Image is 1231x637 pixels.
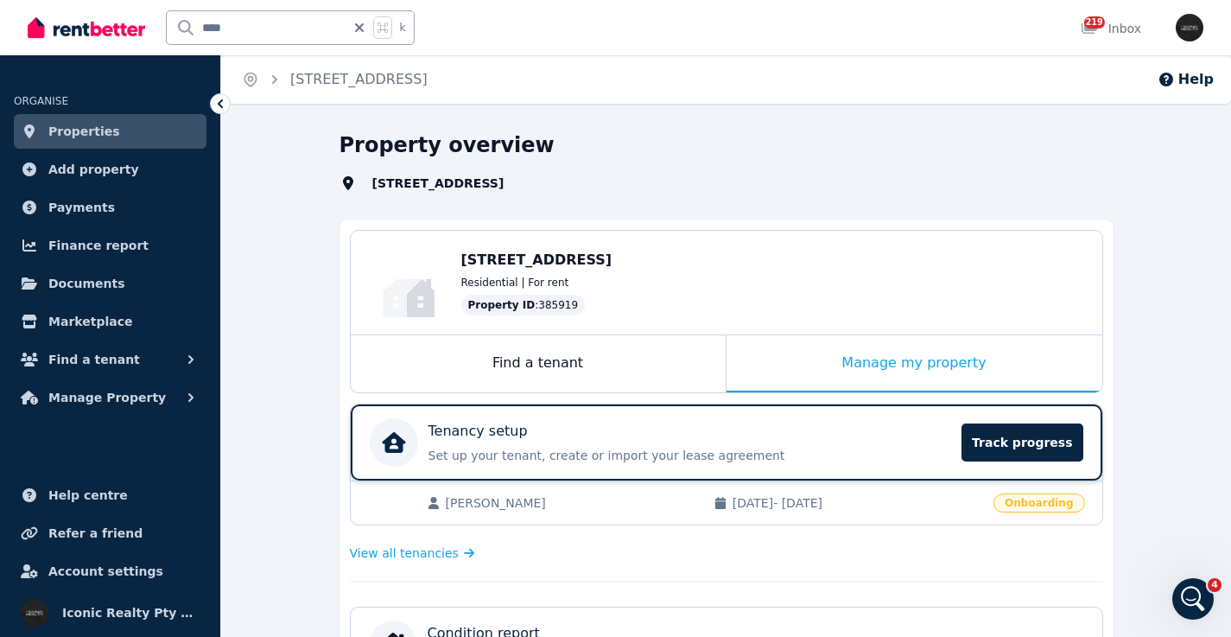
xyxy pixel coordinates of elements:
[62,602,200,623] span: Iconic Realty Pty Ltd
[733,494,983,512] span: [DATE] - [DATE]
[165,142,213,160] div: • [DATE]
[14,478,206,513] a: Help centre
[993,494,1084,513] span: Onboarding
[14,304,206,339] a: Marketplace
[961,424,1082,462] span: Track progress
[350,545,459,562] span: View all tenancies
[14,190,206,225] a: Payments
[20,380,54,415] img: Profile image for Rochelle
[61,206,162,224] div: [PERSON_NAME]
[351,335,726,392] div: Find a tenant
[21,599,48,627] img: Iconic Realty Pty Ltd
[61,61,283,75] span: thanks.yes I already did it awhileago
[48,159,139,180] span: Add property
[61,142,162,160] div: [PERSON_NAME]
[446,494,696,512] span: [PERSON_NAME]
[61,445,202,459] span: Rate your conversation
[350,545,475,562] a: View all tenancies
[61,125,202,139] span: Rate your conversation
[61,462,162,480] div: [PERSON_NAME]
[290,71,428,87] a: [STREET_ADDRESS]
[48,235,149,256] span: Finance report
[48,349,140,370] span: Find a tenant
[351,404,1102,481] a: Tenancy setupSet up your tenant, create or import your lease agreementTrack progress
[165,334,213,352] div: • [DATE]
[20,124,54,159] img: Profile image for Rochelle
[28,15,145,41] img: RentBetter
[61,253,202,267] span: Rate your conversation
[1176,14,1203,41] img: Iconic Realty Pty Ltd
[20,188,54,223] img: Profile image for Rochelle
[48,311,132,332] span: Marketplace
[14,554,206,589] a: Account settings
[14,516,206,551] a: Refer a friend
[14,380,206,415] button: Manage Property
[61,398,162,416] div: [PERSON_NAME]
[165,78,213,96] div: • [DATE]
[1084,16,1105,29] span: 219
[61,270,162,288] div: [PERSON_NAME]
[362,175,536,192] span: [STREET_ADDRESS]
[1158,69,1214,90] button: Help
[14,342,206,377] button: Find a tenant
[1172,578,1214,620] iframe: Intercom live chat
[61,317,202,331] span: Rate your conversation
[14,95,68,107] span: ORGANISE
[48,197,115,218] span: Payments
[339,131,555,159] h1: Property overview
[231,478,346,547] button: Help
[461,295,586,315] div: : 385919
[165,206,213,224] div: • [DATE]
[20,444,54,479] img: Profile image for Earl
[20,252,54,287] img: Profile image for Rochelle
[48,523,143,544] span: Refer a friend
[14,114,206,149] a: Properties
[48,273,125,294] span: Documents
[115,478,230,547] button: Messages
[20,61,54,95] img: Profile image for Jeremy
[40,521,75,533] span: Home
[461,252,612,268] span: [STREET_ADDRESS]
[14,152,206,187] a: Add property
[1081,20,1141,37] div: Inbox
[61,78,162,96] div: [PERSON_NAME]
[14,266,206,301] a: Documents
[48,121,120,142] span: Properties
[14,228,206,263] a: Finance report
[128,8,221,37] h1: Messages
[139,521,206,533] span: Messages
[48,387,166,408] span: Manage Property
[1208,578,1221,592] span: 4
[303,7,334,38] div: Close
[61,189,220,203] span: Rate your conversation
[165,462,213,480] div: • [DATE]
[48,561,163,582] span: Account settings
[274,521,301,533] span: Help
[165,270,213,288] div: • [DATE]
[428,421,528,442] p: Tenancy setup
[48,485,128,506] span: Help centre
[20,316,54,351] img: Profile image for Rochelle
[61,334,162,352] div: [PERSON_NAME]
[399,21,405,35] span: k
[727,335,1102,392] div: Manage my property
[61,381,202,395] span: Rate your conversation
[165,398,213,416] div: • [DATE]
[468,298,536,312] span: Property ID
[428,447,952,464] p: Set up your tenant, create or import your lease agreement
[221,55,448,104] nav: Breadcrumb
[461,276,569,290] span: Residential | For rent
